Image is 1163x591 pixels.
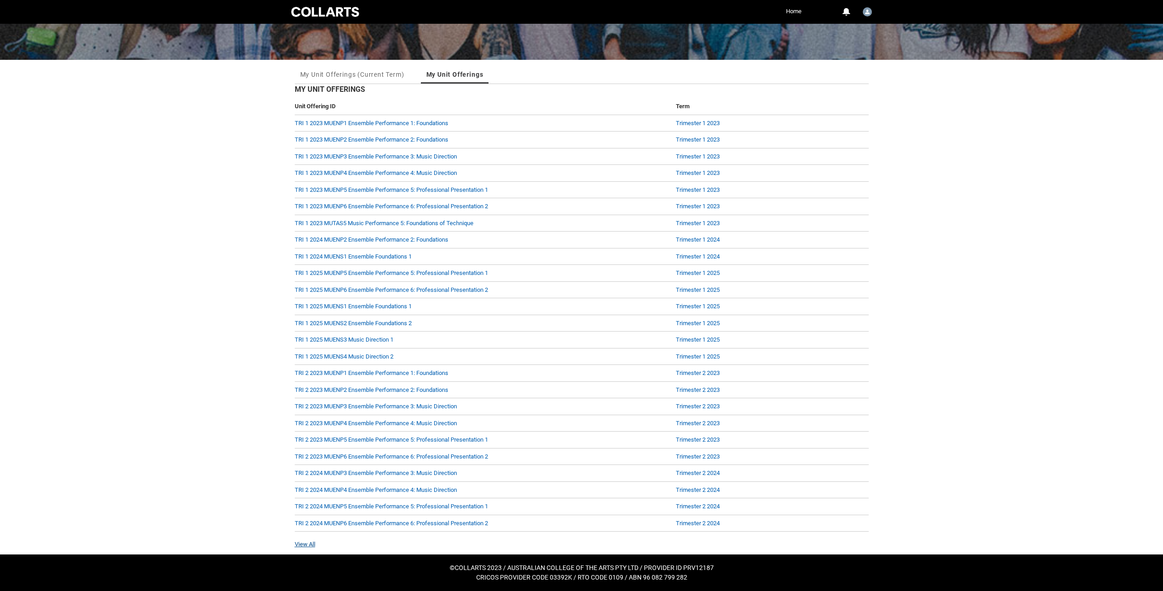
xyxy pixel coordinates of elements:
a: TRI 2 2024 MUENP4 Ensemble Performance 4: Music Direction [295,486,457,493]
a: Trimester 2 2024 [676,470,720,476]
a: Trimester 1 2025 [676,303,720,310]
a: TRI 2 2024 MUENP5 Ensemble Performance 5: Professional Presentation 1 [295,503,488,510]
a: TRI 1 2023 MUENP4 Ensemble Performance 4: Music Direction [295,169,457,176]
a: TRI 2 2024 MUENP3 Ensemble Performance 3: Music Direction [295,470,457,476]
a: Trimester 1 2025 [676,353,720,360]
a: Trimester 1 2024 [676,253,720,260]
a: Trimester 1 2025 [676,286,720,293]
a: Trimester 2 2023 [676,453,720,460]
a: TRI 1 2023 MUENP1 Ensemble Performance 1: Foundations [295,120,448,127]
a: View All Unit Enrolments [295,541,315,548]
a: TRI 1 2025 MUENP5 Ensemble Performance 5: Professional Presentation 1 [295,269,488,276]
a: TRI 2 2024 MUENP6 Ensemble Performance 6: Professional Presentation 2 [295,520,488,527]
a: Home [784,5,804,18]
a: Trimester 2 2024 [676,486,720,493]
a: TRI 1 2023 MUENP3 Ensemble Performance 3: Music Direction [295,153,457,160]
a: Trimester 1 2025 [676,269,720,276]
a: TRI 1 2025 MUENS1 Ensemble Foundations 1 [295,303,412,310]
a: TRI 1 2023 MUENP5 Ensemble Performance 5: Professional Presentation 1 [295,186,488,193]
a: Trimester 1 2023 [676,120,720,127]
a: TRI 1 2023 MUTAS5 Music Performance 5: Foundations of Technique [295,220,473,227]
a: TRI 1 2025 MUENP6 Ensemble Performance 6: Professional Presentation 2 [295,286,488,293]
li: My Unit Offerings [421,65,489,84]
li: My Unit Offerings (Current Term) [295,65,410,84]
a: Trimester 2 2023 [676,403,720,410]
a: Trimester 1 2023 [676,186,720,193]
a: TRI 1 2024 MUENP2 Ensemble Performance 2: Foundations [295,236,448,243]
a: My Unit Offerings [426,65,483,84]
a: TRI 2 2023 MUENP5 Ensemble Performance 5: Professional Presentation 1 [295,436,488,443]
button: User Profile Jesse.Hooper [860,4,874,18]
a: Trimester 1 2025 [676,320,720,327]
a: Trimester 1 2024 [676,236,720,243]
a: Trimester 1 2023 [676,220,720,227]
a: Trimester 2 2024 [676,520,720,527]
a: TRI 1 2025 MUENS2 Ensemble Foundations 2 [295,320,412,327]
a: TRI 2 2023 MUENP2 Ensemble Performance 2: Foundations [295,386,448,393]
a: Trimester 2 2023 [676,369,720,376]
a: TRI 1 2023 MUENP6 Ensemble Performance 6: Professional Presentation 2 [295,203,488,210]
a: TRI 1 2025 MUENS3 Music Direction 1 [295,336,393,343]
img: Jesse.Hooper [863,7,872,16]
th: Term [672,98,869,115]
a: TRI 1 2025 MUENS4 Music Direction 2 [295,353,393,360]
a: Trimester 2 2024 [676,503,720,510]
a: TRI 2 2023 MUENP1 Ensemble Performance 1: Foundations [295,369,448,376]
th: Unit Offering ID [295,98,672,115]
a: TRI 1 2024 MUENS1 Ensemble Foundations 1 [295,253,412,260]
a: Trimester 2 2023 [676,436,720,443]
a: Trimester 1 2023 [676,203,720,210]
a: TRI 1 2023 MUENP2 Ensemble Performance 2: Foundations [295,136,448,143]
a: TRI 2 2023 MUENP6 Ensemble Performance 6: Professional Presentation 2 [295,453,488,460]
h2: My Unit Offerings [295,84,869,98]
a: Trimester 1 2023 [676,153,720,160]
a: Trimester 2 2023 [676,420,720,427]
a: Trimester 1 2023 [676,169,720,176]
a: Trimester 2 2023 [676,386,720,393]
a: TRI 2 2023 MUENP3 Ensemble Performance 3: Music Direction [295,403,457,410]
a: Trimester 1 2025 [676,336,720,343]
a: Trimester 1 2023 [676,136,720,143]
a: My Unit Offerings (Current Term) [300,65,404,84]
a: TRI 2 2023 MUENP4 Ensemble Performance 4: Music Direction [295,420,457,427]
